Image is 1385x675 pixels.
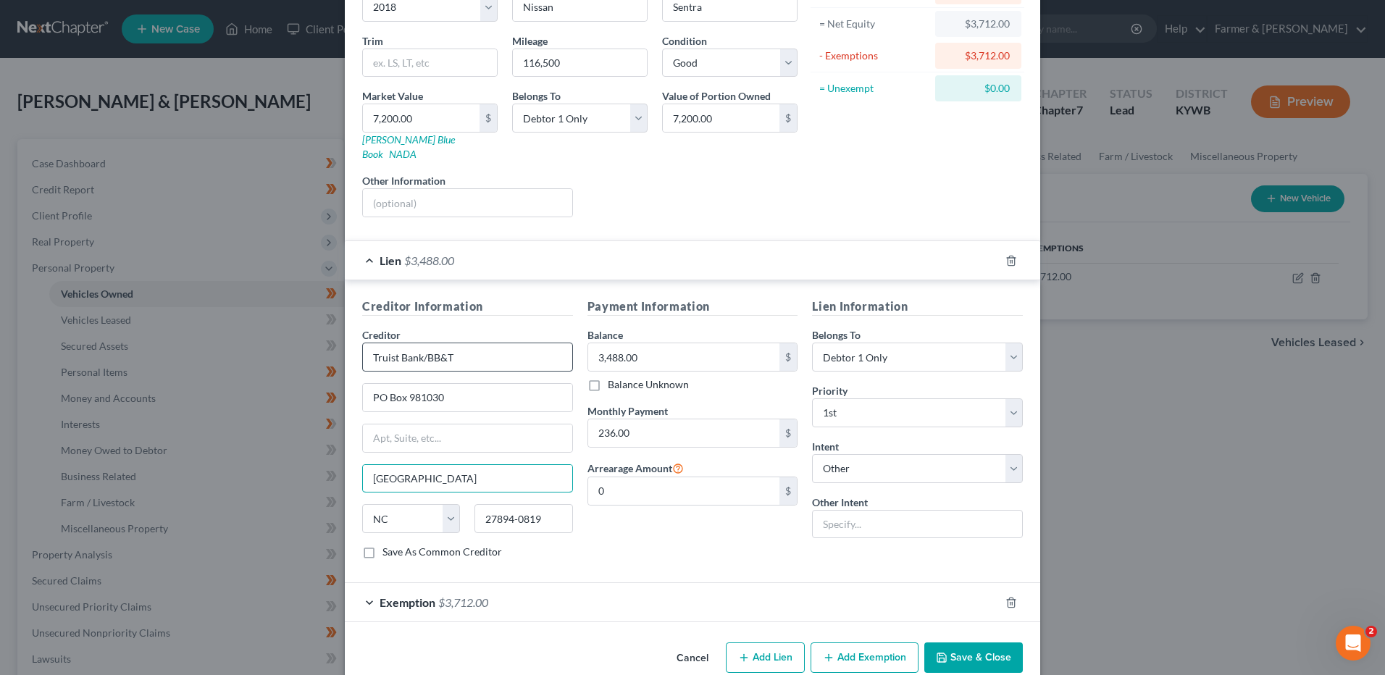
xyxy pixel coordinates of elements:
div: $ [779,343,797,371]
div: = Net Equity [819,17,929,31]
span: Exemption [380,595,435,609]
div: $ [480,104,497,132]
button: Save & Close [924,642,1023,673]
label: Other Intent [812,495,868,510]
input: ex. LS, LT, etc [363,49,497,77]
a: NADA [389,148,417,160]
span: Creditor [362,329,401,341]
button: Cancel [665,644,720,673]
input: 0.00 [363,104,480,132]
input: -- [513,49,647,77]
label: Balance [587,327,623,343]
label: Monthly Payment [587,403,668,419]
div: $3,712.00 [947,17,1010,31]
label: Save As Common Creditor [382,545,502,559]
span: Belongs To [512,90,561,102]
label: Intent [812,439,839,454]
div: = Unexempt [819,81,929,96]
input: Search creditor by name... [362,343,573,372]
span: Lien [380,253,401,267]
span: Belongs To [812,329,861,341]
label: Value of Portion Owned [662,88,771,104]
input: 0.00 [588,343,780,371]
div: $ [779,419,797,447]
input: 0.00 [663,104,779,132]
button: Add Lien [726,642,805,673]
a: [PERSON_NAME] Blue Book [362,133,455,160]
label: Trim [362,33,383,49]
label: Arrearage Amount [587,459,684,477]
label: Condition [662,33,707,49]
label: Other Information [362,173,445,188]
h5: Creditor Information [362,298,573,316]
div: $3,712.00 [947,49,1010,63]
h5: Payment Information [587,298,798,316]
span: Priority [812,385,848,397]
span: $3,712.00 [438,595,488,609]
label: Market Value [362,88,423,104]
div: $0.00 [947,81,1010,96]
input: (optional) [363,189,572,217]
input: Specify... [812,510,1023,539]
label: Mileage [512,33,548,49]
input: Enter zip... [474,504,572,533]
input: 0.00 [588,419,780,447]
span: $3,488.00 [404,253,454,267]
button: Add Exemption [811,642,919,673]
input: Enter address... [363,384,572,411]
input: Apt, Suite, etc... [363,424,572,452]
input: 0.00 [588,477,780,505]
span: 2 [1365,626,1377,637]
iframe: Intercom live chat [1336,626,1371,661]
h5: Lien Information [812,298,1023,316]
div: $ [779,477,797,505]
input: Enter city... [363,465,572,492]
div: $ [779,104,797,132]
div: - Exemptions [819,49,929,63]
label: Balance Unknown [608,377,689,392]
